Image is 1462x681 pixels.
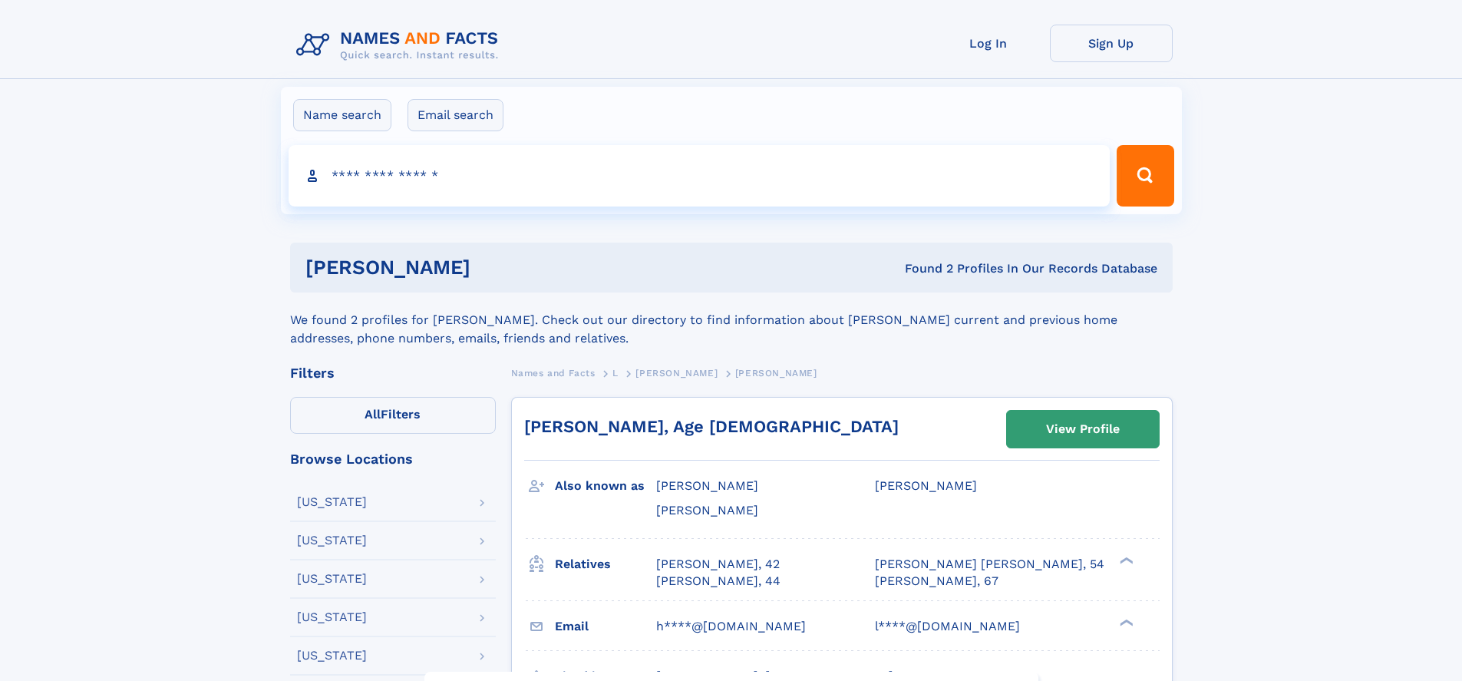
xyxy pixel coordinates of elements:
a: L [612,363,619,382]
div: Browse Locations [290,452,496,466]
span: [PERSON_NAME] [635,368,718,379]
div: [US_STATE] [297,496,367,508]
div: We found 2 profiles for [PERSON_NAME]. Check out our directory to find information about [PERSON_... [290,293,1173,348]
span: All [365,407,381,421]
a: [PERSON_NAME] [PERSON_NAME], 54 [875,556,1104,573]
button: Search Button [1117,145,1173,207]
a: Log In [927,25,1050,62]
h3: Email [555,613,656,640]
span: [PERSON_NAME] [656,503,758,517]
label: Filters [290,397,496,434]
div: [US_STATE] [297,573,367,585]
span: [PERSON_NAME] [875,478,977,493]
div: Found 2 Profiles In Our Records Database [688,260,1157,277]
div: ❯ [1116,617,1134,627]
span: L [612,368,619,379]
input: search input [289,145,1111,207]
a: View Profile [1007,411,1159,448]
span: [PERSON_NAME] [735,368,817,379]
div: ❯ [1116,555,1134,565]
label: Name search [293,99,391,131]
label: Email search [408,99,503,131]
a: [PERSON_NAME], 44 [656,573,781,590]
a: Names and Facts [511,363,596,382]
img: Logo Names and Facts [290,25,511,66]
span: [PERSON_NAME] [656,478,758,493]
a: [PERSON_NAME], Age [DEMOGRAPHIC_DATA] [524,417,899,436]
a: [PERSON_NAME], 42 [656,556,780,573]
div: View Profile [1046,412,1120,447]
a: [PERSON_NAME], 67 [875,573,998,590]
div: [US_STATE] [297,534,367,547]
a: [PERSON_NAME] [635,363,718,382]
a: Sign Up [1050,25,1173,62]
h1: [PERSON_NAME] [305,258,688,277]
h3: Also known as [555,473,656,499]
div: [US_STATE] [297,650,367,662]
div: Filters [290,366,496,380]
h3: Relatives [555,551,656,577]
div: [US_STATE] [297,611,367,623]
